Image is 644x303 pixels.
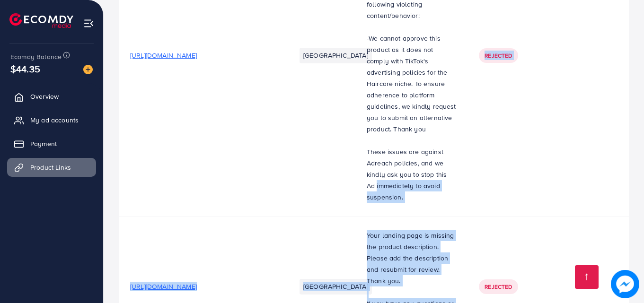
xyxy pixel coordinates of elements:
[300,48,372,63] li: [GEOGRAPHIC_DATA]
[7,134,96,153] a: Payment
[7,158,96,177] a: Product Links
[7,111,96,130] a: My ad accounts
[10,52,62,61] span: Ecomdy Balance
[485,52,512,60] span: Rejected
[611,270,639,298] img: image
[10,62,40,76] span: $44.35
[30,163,71,172] span: Product Links
[83,65,93,74] img: image
[7,87,96,106] a: Overview
[367,33,456,135] p: -We cannot approve this product as it does not comply with TikTok's advertising policies for the ...
[30,115,79,125] span: My ad accounts
[130,282,197,291] span: [URL][DOMAIN_NAME]
[83,18,94,29] img: menu
[485,283,512,291] span: Rejected
[130,51,197,60] span: [URL][DOMAIN_NAME]
[367,146,456,203] p: These issues are against Adreach policies, and we kindly ask you to stop this Ad immediately to a...
[300,279,372,294] li: [GEOGRAPHIC_DATA]
[30,139,57,148] span: Payment
[367,231,454,286] span: Your landing page is missing the product description. Please add the description and resubmit for...
[30,92,59,101] span: Overview
[9,13,73,28] img: logo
